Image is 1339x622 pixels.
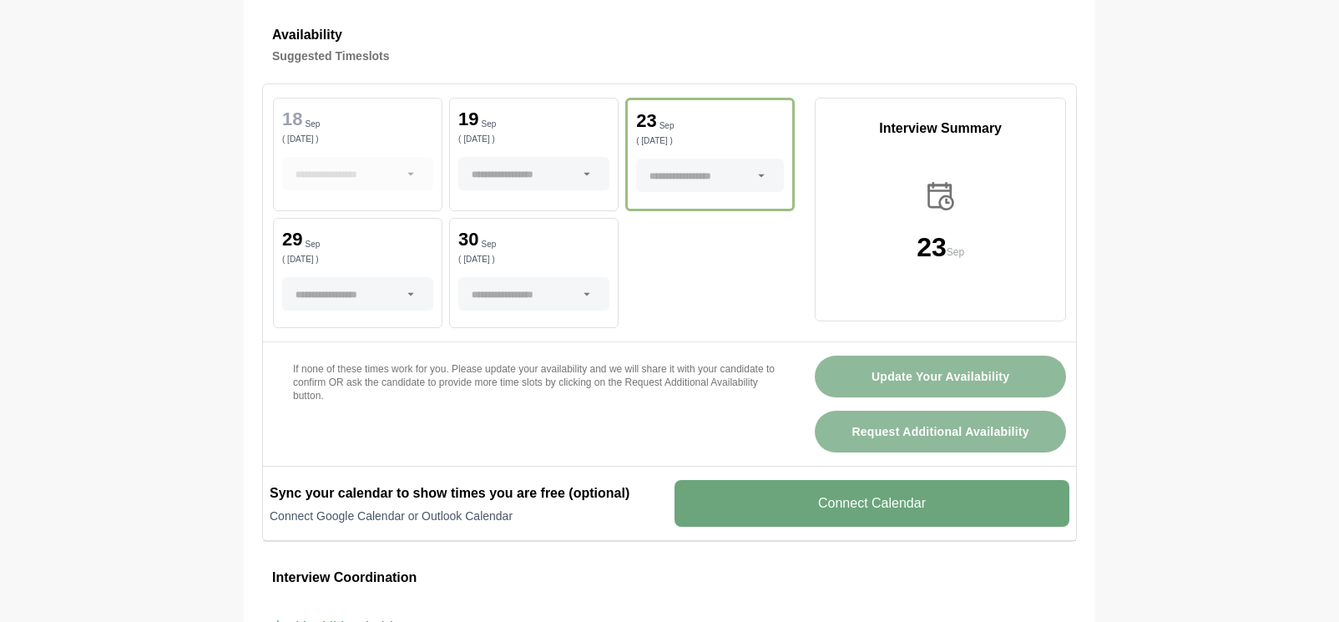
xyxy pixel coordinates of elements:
[293,362,775,402] p: If none of these times work for you. Please update your availability and we will share it with yo...
[282,255,433,264] p: ( [DATE] )
[923,179,958,214] img: calender
[270,508,664,524] p: Connect Google Calendar or Outlook Calendar
[917,234,947,260] p: 23
[305,120,320,129] p: Sep
[482,240,497,249] p: Sep
[305,240,320,249] p: Sep
[272,567,1067,589] h3: Interview Coordination
[815,411,1066,453] button: Request Additional Availability
[675,480,1069,527] v-button: Connect Calendar
[282,110,302,129] p: 18
[270,483,664,503] h2: Sync your calendar to show times you are free (optional)
[458,230,478,249] p: 30
[282,135,433,144] p: ( [DATE] )
[815,356,1066,397] button: Update Your Availability
[636,112,656,130] p: 23
[272,46,1067,66] h4: Suggested Timeslots
[458,255,609,264] p: ( [DATE] )
[458,135,609,144] p: ( [DATE] )
[482,120,497,129] p: Sep
[659,122,675,130] p: Sep
[947,244,964,260] p: Sep
[272,24,1067,46] h3: Availability
[636,137,784,145] p: ( [DATE] )
[458,110,478,129] p: 19
[282,230,302,249] p: 29
[816,119,1065,139] p: Interview Summary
